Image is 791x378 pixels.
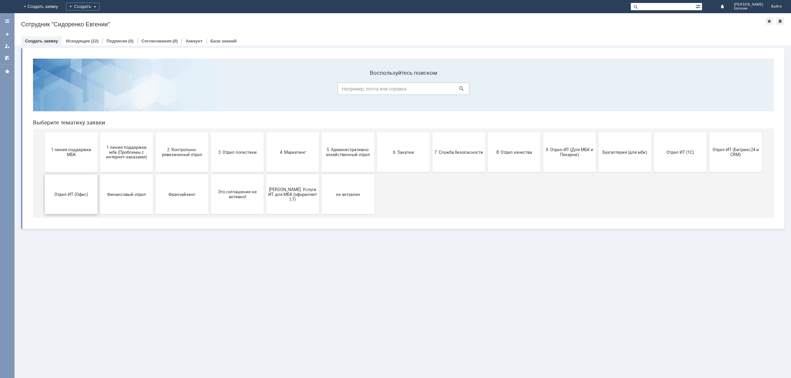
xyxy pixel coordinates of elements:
[25,39,58,43] a: Создать заявку
[351,96,400,101] span: 6. Закупки
[695,3,702,9] span: Расширенный поиск
[573,96,622,101] span: Бухгалтерия (для мбк)
[91,39,99,43] div: (22)
[571,79,624,119] button: Бухгалтерия (для мбк)
[310,29,442,41] input: Например, почта или справка
[460,79,513,119] button: 8. Отдел качества
[776,17,784,25] div: Сделать домашней страницей
[19,94,68,104] span: 1 линия поддержки МБК
[74,138,123,143] span: Финансовый отдел
[21,21,765,28] div: Сотрудник "Сидоренко Евгении"
[628,96,677,101] span: Отдел ИТ (1С)
[17,79,70,119] button: 1 линия поддержки МБК
[5,66,746,72] header: Выберите тематику заявки
[405,79,457,119] button: 7. Служба безопасности
[141,39,172,43] a: Согласования
[130,94,179,104] span: 2. Контрольно-ревизионный отдел
[128,121,181,161] button: Франчайзинг
[186,39,202,43] a: Аккаунт
[462,96,511,101] span: 8. Отдел качества
[2,29,13,40] a: Создать заявку
[128,39,133,43] div: (0)
[296,94,345,104] span: 5. Административно-хозяйственный отдел
[2,41,13,51] a: Мои заявки
[515,79,568,119] button: 9. Отдел-ИТ (Для МБК и Пекарни)
[682,79,734,119] button: Отдел-ИТ (Битрикс24 и CRM)
[239,121,291,161] button: [PERSON_NAME]. Услуги ИТ для МБК (оформляет L1)
[183,121,236,161] button: Это соглашение не активно!
[66,3,100,11] div: Создать
[106,39,127,43] a: Подписки
[349,79,402,119] button: 6. Закупки
[241,133,289,148] span: [PERSON_NAME]. Услуги ИТ для МБК (оформляет L1)
[296,138,345,143] span: не актуален
[294,121,347,161] button: не актуален
[73,121,125,161] button: Финансовый отдел
[734,3,763,7] span: [PERSON_NAME]
[626,79,679,119] button: Отдел ИТ (1С)
[241,96,289,101] span: 4. Маркетинг
[211,39,237,43] a: База знаний
[173,39,178,43] div: (0)
[2,53,13,63] a: Мои согласования
[734,7,763,11] span: Евгении
[128,79,181,119] button: 2. Контрольно-ревизионный отдел
[310,16,442,23] label: Воспользуйтесь поиском
[294,79,347,119] button: 5. Административно-хозяйственный отдел
[17,121,70,161] button: Отдел-ИТ (Офис)
[684,94,732,104] span: Отдел-ИТ (Битрикс24 и CRM)
[74,91,123,106] span: 1 линия поддержки мбк (Проблемы с интернет-заказами)
[185,96,234,101] span: 3. Отдел логистики
[239,79,291,119] button: 4. Маркетинг
[19,138,68,143] span: Отдел-ИТ (Офис)
[130,138,179,143] span: Франчайзинг
[407,96,455,101] span: 7. Служба безопасности
[765,17,773,25] div: Добавить в избранное
[517,94,566,104] span: 9. Отдел-ИТ (Для МБК и Пекарни)
[185,136,234,146] span: Это соглашение не активно!
[66,39,90,43] a: Исходящие
[183,79,236,119] button: 3. Отдел логистики
[73,79,125,119] button: 1 линия поддержки мбк (Проблемы с интернет-заказами)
